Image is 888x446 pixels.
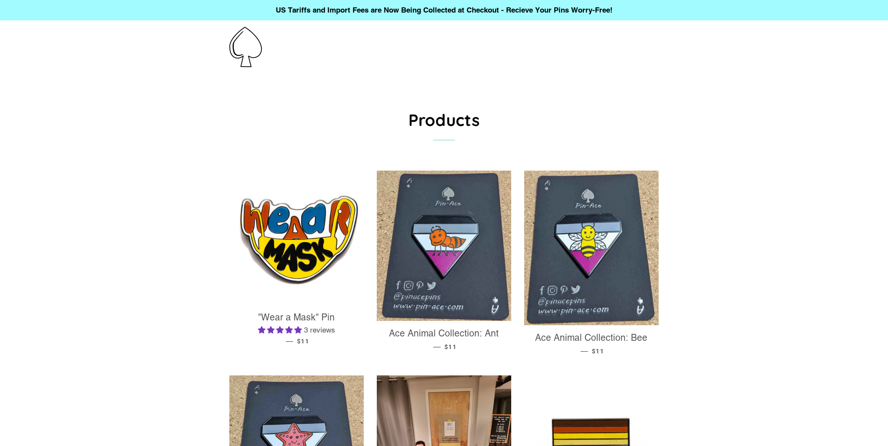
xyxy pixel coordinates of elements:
img: Ace Animal Collection: Ant - Pin-Ace [377,171,511,321]
a: Ace Animal Collection: Ant — $11 [377,321,511,358]
span: $11 [592,348,604,355]
span: $11 [444,343,457,350]
span: 3 reviews [304,326,335,334]
span: $11 [297,338,309,345]
span: — [433,342,441,351]
a: "Wear a Mask" Pin 5.00 stars 3 reviews — $11 [229,305,364,352]
span: 5.00 stars [258,326,304,334]
span: Ace Animal Collection: Bee [535,332,647,343]
span: Ace Animal Collection: Ant [389,328,499,339]
span: "Wear a Mask" Pin [258,312,335,323]
img: Pin-Ace [229,27,262,67]
img: Ace Animal Collection: Bee - Pin-Ace [524,171,659,326]
img: Wear a Mask Enamel Pin Badge Gift Pandemic COVID 19 Social Distance For Him/Her - Pin Ace [229,171,364,305]
h1: Products [229,108,659,131]
span: — [581,346,588,355]
a: Ace Animal Collection: Bee — $11 [524,325,659,362]
span: — [286,336,293,345]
